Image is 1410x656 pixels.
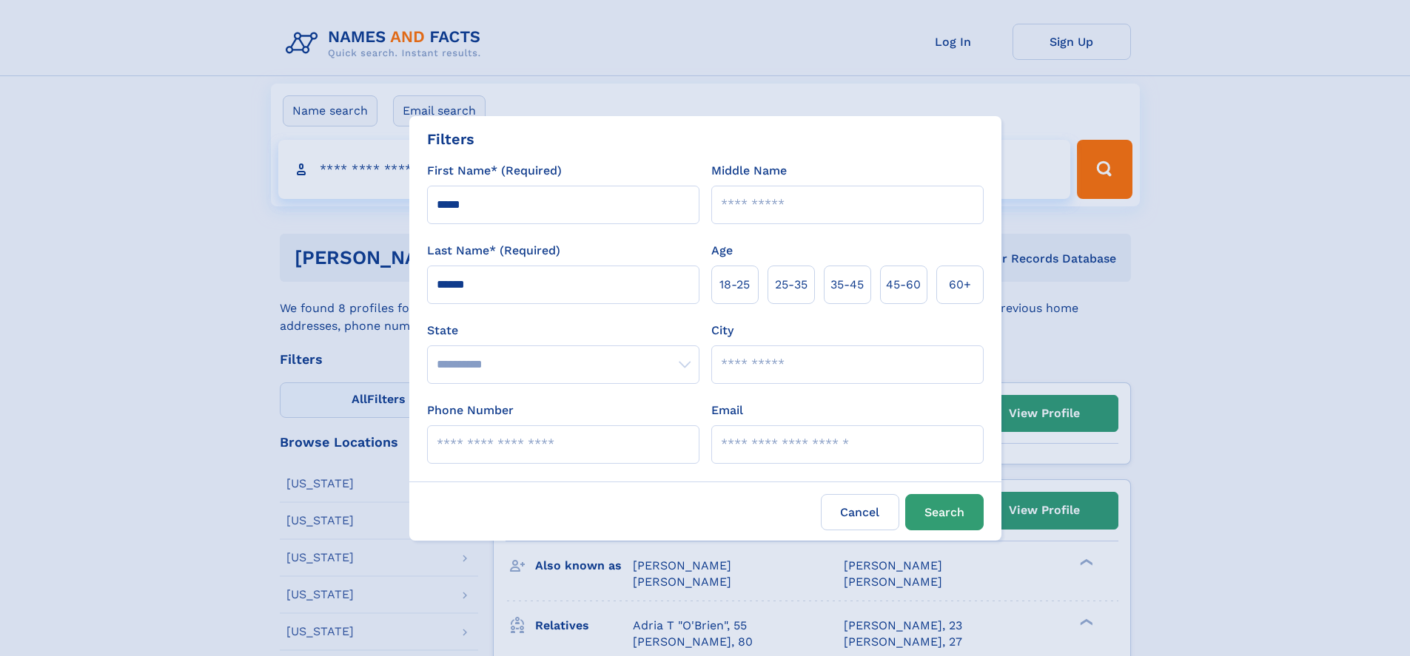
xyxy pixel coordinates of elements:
label: Last Name* (Required) [427,242,560,260]
div: Filters [427,128,474,150]
label: City [711,322,733,339]
label: Email [711,402,743,419]
label: Middle Name [711,162,787,180]
label: Age [711,242,733,260]
button: Search [905,494,984,530]
label: Cancel [821,494,899,530]
label: State [427,322,699,339]
label: Phone Number [427,402,514,419]
span: 60+ [949,276,971,294]
span: 35‑45 [830,276,864,294]
label: First Name* (Required) [427,162,562,180]
span: 18‑25 [719,276,750,294]
span: 45‑60 [886,276,921,294]
span: 25‑35 [775,276,808,294]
